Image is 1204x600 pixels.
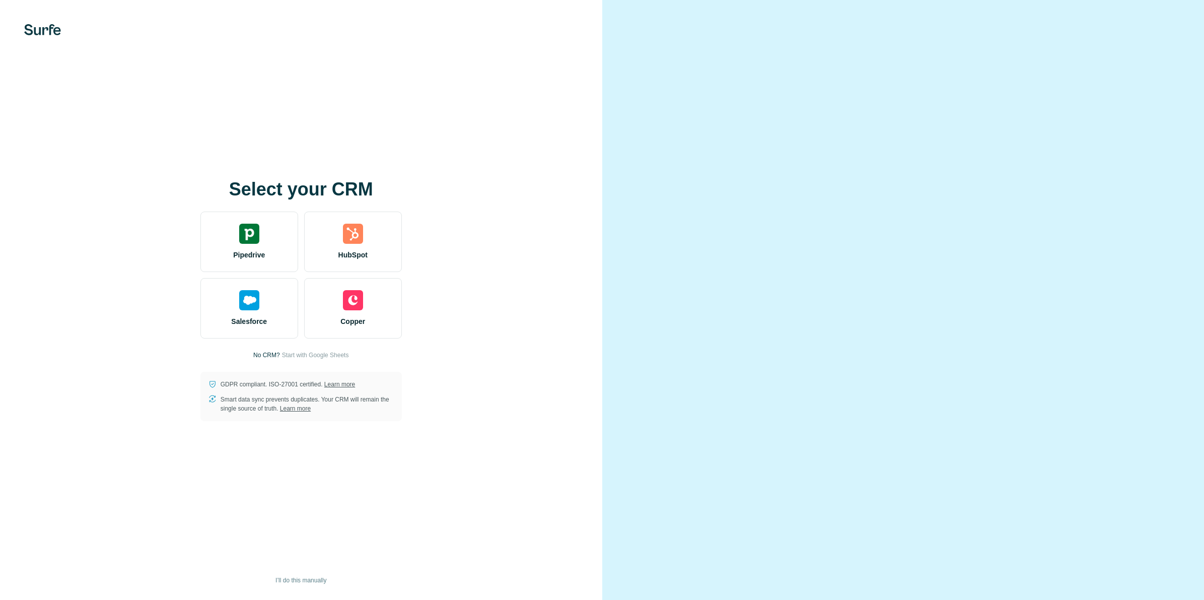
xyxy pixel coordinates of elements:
span: Copper [340,316,365,326]
img: Surfe's logo [24,24,61,35]
span: HubSpot [338,250,368,260]
p: GDPR compliant. ISO-27001 certified. [221,380,355,389]
img: salesforce's logo [239,290,259,310]
button: I’ll do this manually [268,573,333,588]
button: Start with Google Sheets [282,351,349,360]
a: Learn more [280,405,311,412]
span: Pipedrive [233,250,265,260]
p: Smart data sync prevents duplicates. Your CRM will remain the single source of truth. [221,395,394,413]
span: Salesforce [231,316,267,326]
h1: Select your CRM [200,179,402,199]
span: I’ll do this manually [275,576,326,585]
p: No CRM? [253,351,280,360]
img: pipedrive's logo [239,224,259,244]
a: Learn more [324,381,355,388]
img: copper's logo [343,290,363,310]
img: hubspot's logo [343,224,363,244]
